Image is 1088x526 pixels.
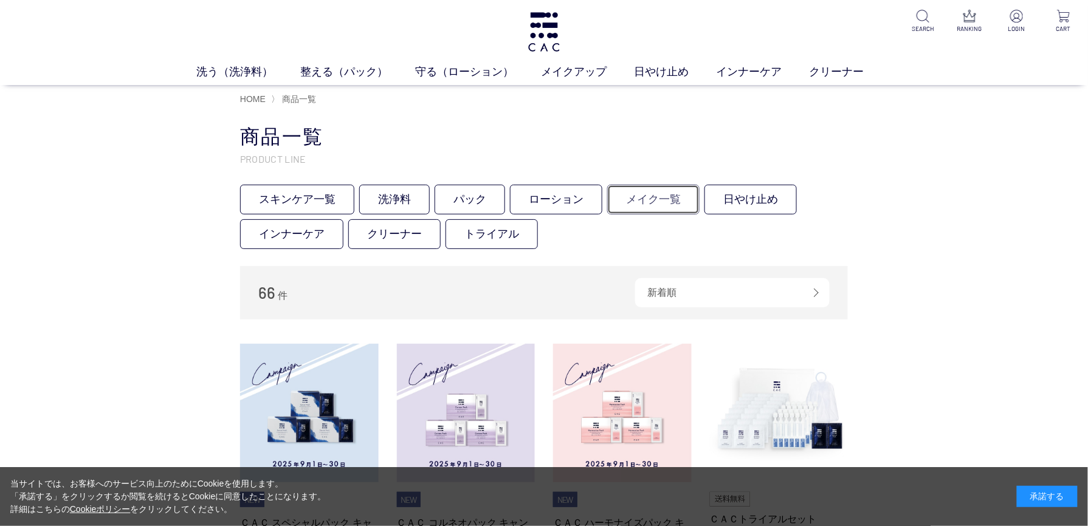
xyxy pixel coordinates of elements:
[908,10,938,33] a: SEARCH
[955,10,985,33] a: RANKING
[70,504,131,514] a: Cookieポリシー
[955,24,985,33] p: RANKING
[717,64,810,80] a: インナーケア
[240,344,379,482] img: ＣＡＣ スペシャルパック キャンペーン３箱セット（2箱+１箱プレゼント）
[240,94,266,104] a: HOME
[359,185,430,214] a: 洗浄料
[258,283,275,302] span: 66
[282,94,316,104] span: 商品一覧
[710,344,849,482] img: ＣＡＣトライアルセット
[348,219,441,249] a: クリーナー
[542,64,635,80] a: メイクアップ
[10,477,326,516] div: 当サイトでは、お客様へのサービス向上のためにCookieを使用します。 「承諾する」をクリックするか閲覧を続けるとCookieに同意したことになります。 詳細はこちらの をクリックしてください。
[416,64,542,80] a: 守る（ローション）
[240,219,343,249] a: インナーケア
[446,219,538,249] a: トライアル
[1048,24,1078,33] p: CART
[280,94,316,104] a: 商品一覧
[240,152,848,165] p: PRODUCT LINE
[1002,10,1031,33] a: LOGIN
[197,64,301,80] a: 洗う（洗浄料）
[397,344,535,482] img: ＣＡＣ コルネオパック キャンペーン３箱セット（2箱＋１箱プレゼント）
[908,24,938,33] p: SEARCH
[1002,24,1031,33] p: LOGIN
[553,344,692,482] img: ＣＡＣ ハーモナイズパック キャンペーン３箱セット（2箱+１箱プレゼント）
[704,185,797,214] a: 日やけ止め
[510,185,602,214] a: ローション
[607,185,700,214] a: メイク一覧
[810,64,892,80] a: クリーナー
[271,94,319,105] li: 〉
[1048,10,1078,33] a: CART
[278,290,287,301] span: 件
[1017,486,1078,507] div: 承諾する
[635,64,717,80] a: 日やけ止め
[526,12,561,52] img: logo
[240,185,354,214] a: スキンケア一覧
[435,185,505,214] a: パック
[301,64,416,80] a: 整える（パック）
[240,124,848,150] h1: 商品一覧
[635,278,830,307] div: 新着順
